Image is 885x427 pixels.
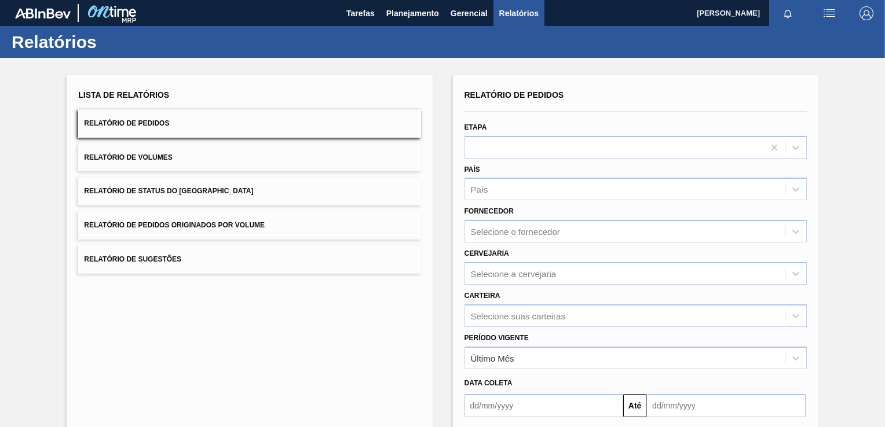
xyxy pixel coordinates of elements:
[465,123,487,131] label: Etapa
[465,165,480,174] label: País
[499,6,539,20] span: Relatórios
[465,334,529,342] label: Período Vigente
[15,8,71,19] img: TNhmsLtSVTkK8tSr43FrP2fwEKptu5GPRR3wAAAABJRU5ErkJggg==
[84,187,253,195] span: Relatório de Status do [GEOGRAPHIC_DATA]
[84,153,172,161] span: Relatório de Volumes
[346,6,375,20] span: Tarefas
[84,119,169,127] span: Relatório de Pedidos
[78,211,420,240] button: Relatório de Pedidos Originados por Volume
[471,311,565,321] div: Selecione suas carteiras
[465,292,500,300] label: Carteira
[623,394,646,417] button: Até
[84,221,265,229] span: Relatório de Pedidos Originados por Volume
[78,90,169,100] span: Lista de Relatórios
[465,379,513,387] span: Data coleta
[822,6,836,20] img: userActions
[860,6,873,20] img: Logout
[78,109,420,138] button: Relatório de Pedidos
[78,177,420,205] button: Relatório de Status do [GEOGRAPHIC_DATA]
[769,5,806,21] button: Notificações
[451,6,488,20] span: Gerencial
[471,227,560,237] div: Selecione o fornecedor
[84,255,181,263] span: Relatório de Sugestões
[386,6,439,20] span: Planejamento
[471,185,488,194] div: País
[12,35,217,49] h1: Relatórios
[465,90,564,100] span: Relatório de Pedidos
[471,268,557,278] div: Selecione a cervejaria
[78,245,420,274] button: Relatório de Sugestões
[646,394,806,417] input: dd/mm/yyyy
[78,143,420,172] button: Relatório de Volumes
[465,249,509,257] label: Cervejaria
[471,353,514,363] div: Último Mês
[465,394,624,417] input: dd/mm/yyyy
[465,207,514,215] label: Fornecedor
